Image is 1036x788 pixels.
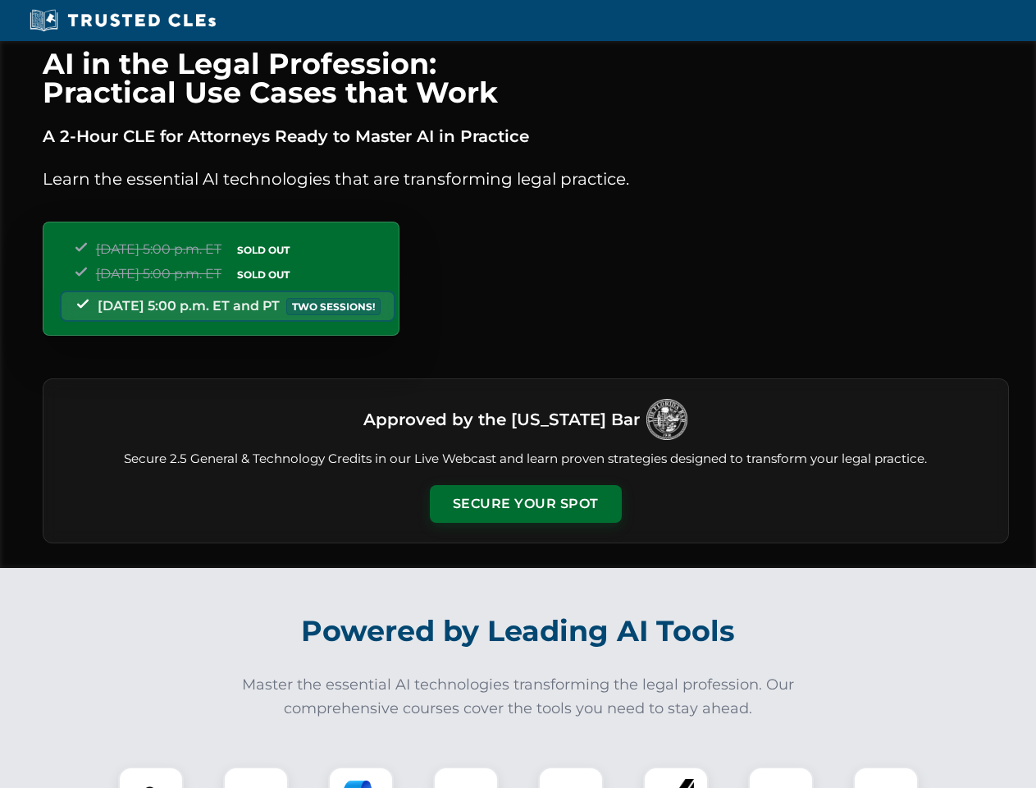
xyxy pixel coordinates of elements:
h2: Powered by Leading AI Tools [64,602,973,660]
p: Learn the essential AI technologies that are transforming legal practice. [43,166,1009,192]
h3: Approved by the [US_STATE] Bar [363,405,640,434]
span: SOLD OUT [231,266,295,283]
span: [DATE] 5:00 p.m. ET [96,241,221,257]
span: SOLD OUT [231,241,295,259]
h1: AI in the Legal Profession: Practical Use Cases that Work [43,49,1009,107]
p: Secure 2.5 General & Technology Credits in our Live Webcast and learn proven strategies designed ... [63,450,988,469]
button: Secure Your Spot [430,485,622,523]
img: Trusted CLEs [25,8,221,33]
img: Logo [646,399,687,440]
p: A 2-Hour CLE for Attorneys Ready to Master AI in Practice [43,123,1009,149]
p: Master the essential AI technologies transforming the legal profession. Our comprehensive courses... [231,673,806,721]
span: [DATE] 5:00 p.m. ET [96,266,221,282]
